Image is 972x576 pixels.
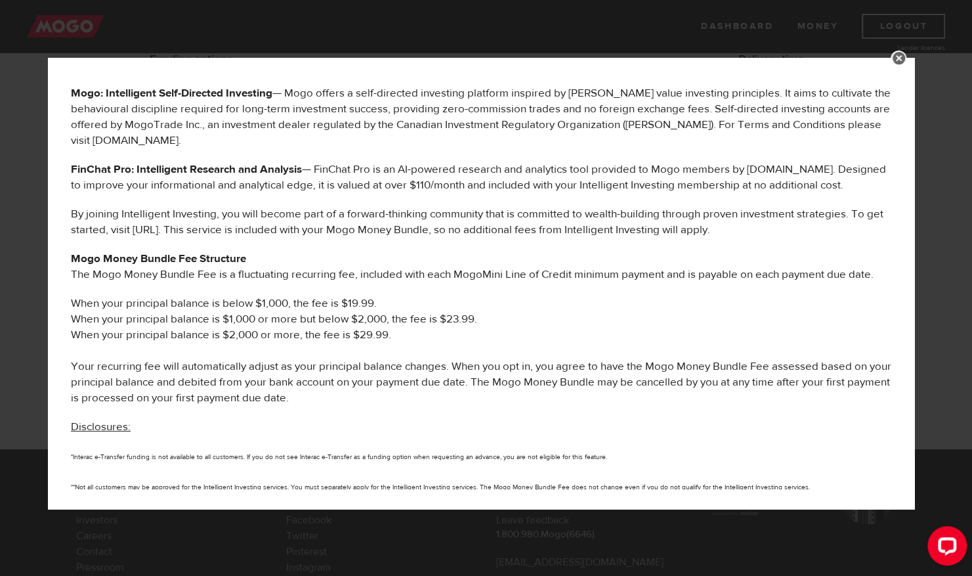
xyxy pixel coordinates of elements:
[71,252,246,266] b: Mogo Money Bundle Fee Structure
[71,251,891,282] p: The Mogo Money Bundle Fee is a fluctuating recurring fee, included with each MogoMini Line of Cre...
[71,453,607,461] small: *Interac e-Transfer funding is not available to all customers. If you do not see Interac e-Transf...
[71,86,272,100] b: Mogo: Intelligent Self-Directed Investing
[71,162,302,177] b: FinChat Pro: Intelligent Research and Analysis
[71,327,891,359] li: When your principal balance is $2,000 or more, the fee is $29.99.
[71,85,891,148] p: — Mogo offers a self-directed investing platform inspired by [PERSON_NAME] value investing princi...
[71,359,891,406] p: Your recurring fee will automatically adjust as your principal balance changes. When you opt in, ...
[71,311,891,327] li: When your principal balance is $1,000 or more but below $2,000, the fee is $23.99.
[71,206,891,238] p: By joining Intelligent Investing, you will become part of a forward-thinking community that is co...
[71,162,891,193] p: — FinChat Pro is an AI-powered research and analytics tool provided to Mogo members by [DOMAIN_NA...
[71,483,810,491] small: **Not all customers may be approved for the Intelligent Investing services. You must separately a...
[71,296,891,311] li: When your principal balance is below $1,000, the fee is $19.99.
[71,420,131,434] u: Disclosures:
[917,521,972,576] iframe: LiveChat chat widget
